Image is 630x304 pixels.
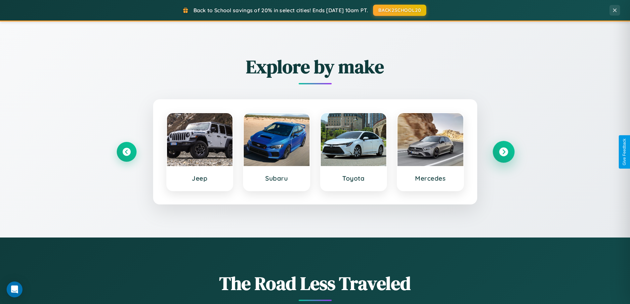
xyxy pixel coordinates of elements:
[117,54,514,79] h2: Explore by make
[327,174,380,182] h3: Toyota
[174,174,226,182] h3: Jeep
[622,139,627,165] div: Give Feedback
[117,271,514,296] h1: The Road Less Traveled
[193,7,368,14] span: Back to School savings of 20% in select cities! Ends [DATE] 10am PT.
[404,174,457,182] h3: Mercedes
[7,282,22,297] div: Open Intercom Messenger
[250,174,303,182] h3: Subaru
[373,5,426,16] button: BACK2SCHOOL20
